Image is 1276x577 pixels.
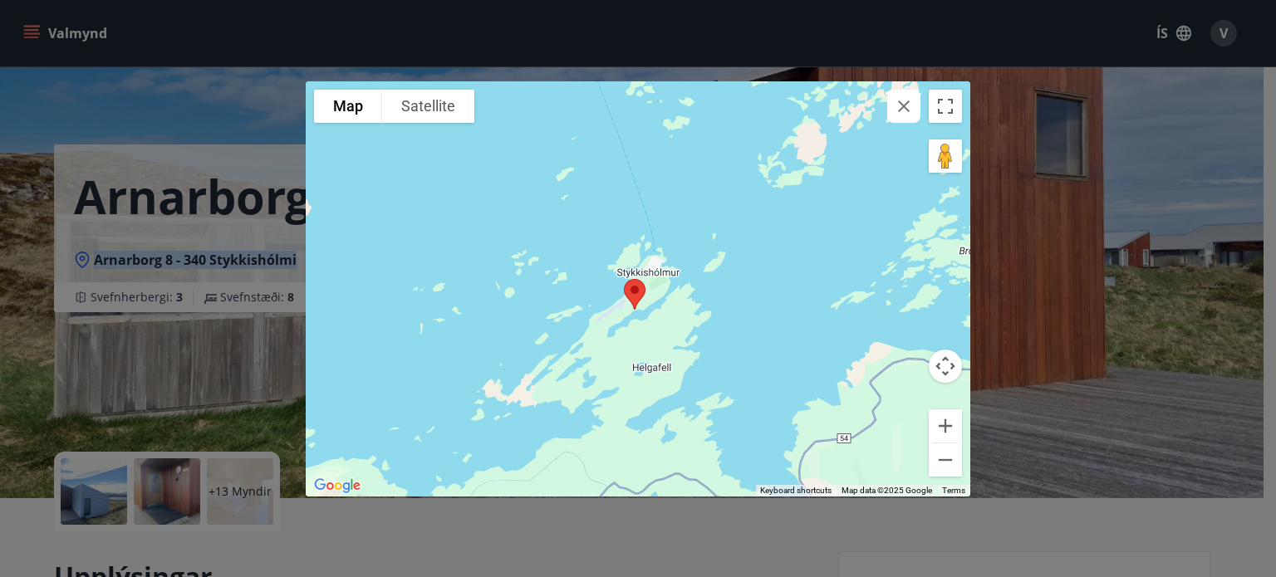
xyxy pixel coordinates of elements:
button: Map camera controls [929,350,962,383]
span: Map data ©2025 Google [842,486,932,495]
button: Zoom out [929,443,962,477]
button: Show street map [314,90,382,123]
button: Drag Pegman onto the map to open Street View [929,139,962,173]
button: Keyboard shortcuts [760,485,832,496]
a: Terms (opens in new tab) [942,486,965,495]
button: Toggle fullscreen view [929,90,962,123]
a: Open this area in Google Maps (opens a new window) [310,475,365,496]
button: Show satellite imagery [382,90,474,123]
img: Google [310,475,365,496]
button: Zoom in [929,409,962,443]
